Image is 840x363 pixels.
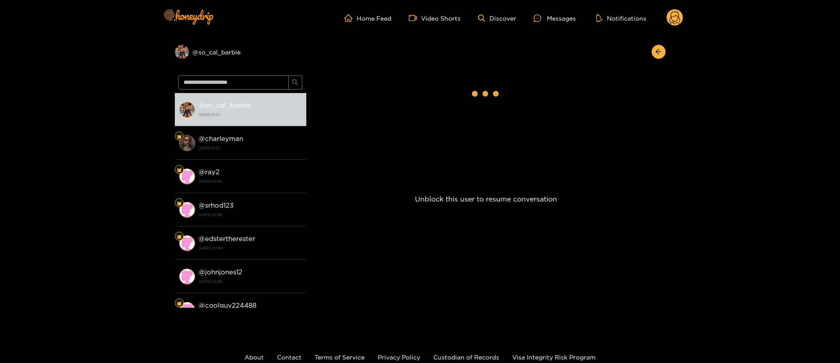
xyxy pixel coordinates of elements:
a: Contact [277,354,301,360]
span: home [344,14,357,22]
span: search [292,79,298,86]
strong: [DATE] 11:23 [198,111,302,119]
a: Privacy Policy [378,354,420,360]
a: Video Shorts [409,14,461,22]
strong: @ coolguy224488 [198,302,256,309]
a: Terms of Service [315,354,365,360]
img: Fan Level [177,234,182,239]
button: Notifications [593,14,649,22]
img: conversation [179,102,195,118]
div: Unblock this user to resume conversation [306,72,666,326]
a: About [245,354,264,360]
strong: [DATE] 11:27 [198,144,302,152]
img: Fan Level [177,134,182,139]
img: Fan Level [177,167,182,173]
img: conversation [179,135,195,151]
span: video-camera [409,14,421,22]
strong: [DATE] 03:40 [198,277,302,285]
img: conversation [179,269,195,284]
strong: @ ray2 [198,168,220,176]
strong: @ srhod123 [198,201,234,209]
img: Fan Level [177,201,182,206]
strong: @ johnjones12 [198,268,242,276]
strong: [DATE] 03:40 [198,177,302,185]
img: conversation [179,235,195,251]
button: arrow-left [652,45,666,59]
a: Custodian of Records [433,354,499,360]
img: Fan Level [177,301,182,306]
span: arrow-left [655,48,662,56]
div: Messages [534,13,576,23]
div: @so_cal_barbie [175,45,306,59]
img: conversation [179,202,195,218]
button: search [288,75,302,90]
a: Home Feed [344,14,391,22]
img: conversation [179,302,195,318]
strong: [DATE] 03:40 [198,244,302,252]
img: conversation [179,169,195,184]
a: Visa Integrity Risk Program [512,354,595,360]
strong: @ charleyman [198,135,243,142]
strong: [DATE] 03:40 [198,211,302,219]
strong: @ so_cal_barbie [198,101,251,109]
strong: @ edstertherester [198,235,255,242]
a: Discover [478,14,516,22]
